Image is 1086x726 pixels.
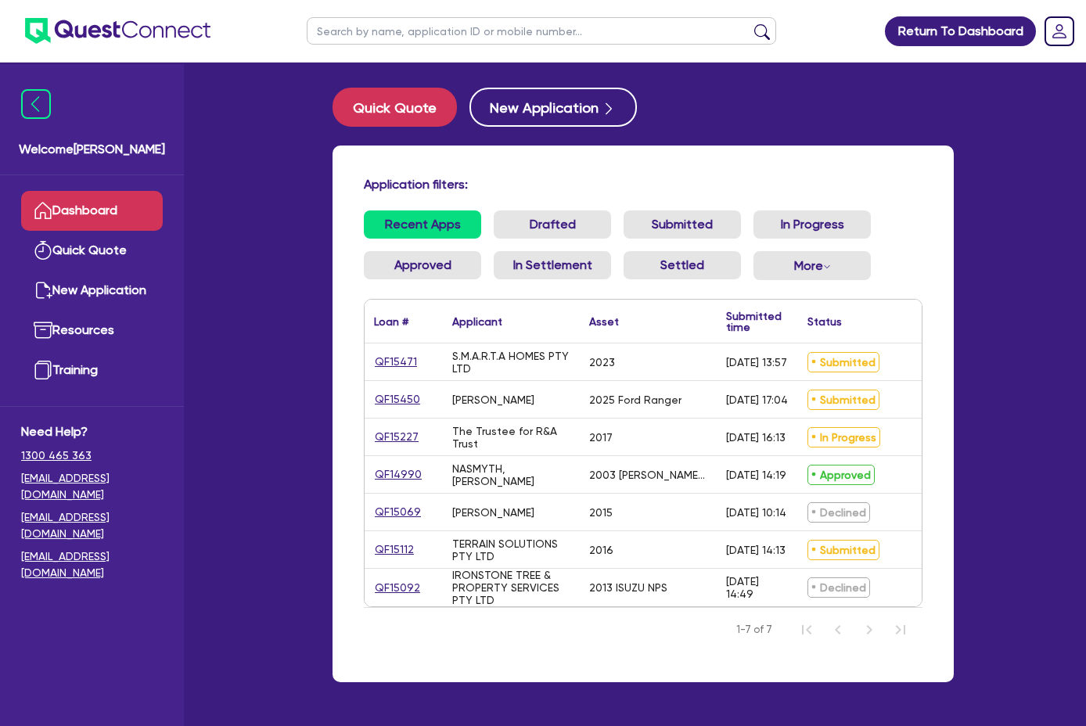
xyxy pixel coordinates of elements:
div: 2016 [589,544,613,556]
div: TERRAIN SOLUTIONS PTY LTD [452,537,570,562]
a: Settled [624,251,741,279]
div: 2013 ISUZU NPS [589,581,667,594]
a: Approved [364,251,481,279]
a: Training [21,350,163,390]
span: Declined [807,502,870,523]
span: In Progress [807,427,880,447]
a: QF15069 [374,503,422,521]
button: New Application [469,88,637,127]
span: Submitted [807,352,879,372]
a: In Settlement [494,251,611,279]
div: [DATE] 16:13 [726,431,786,444]
div: [DATE] 13:57 [726,356,787,368]
a: QF15450 [374,390,421,408]
a: Resources [21,311,163,350]
a: QF15471 [374,353,418,371]
div: IRONSTONE TREE & PROPERTY SERVICES PTY LTD [452,569,570,606]
div: 2023 [589,356,615,368]
img: training [34,361,52,379]
a: In Progress [753,210,871,239]
img: icon-menu-close [21,89,51,119]
input: Search by name, application ID or mobile number... [307,17,776,45]
div: Loan # [374,316,408,327]
h4: Application filters: [364,177,922,192]
span: Need Help? [21,422,163,441]
div: NASMYTH, [PERSON_NAME] [452,462,570,487]
div: [DATE] 14:49 [726,575,789,600]
a: Submitted [624,210,741,239]
div: 2017 [589,431,613,444]
a: Return To Dashboard [885,16,1036,46]
a: QF14990 [374,465,423,483]
a: Quick Quote [21,231,163,271]
button: Quick Quote [333,88,457,127]
a: Drafted [494,210,611,239]
div: Submitted time [726,311,782,332]
button: Previous Page [822,614,854,645]
div: Asset [589,316,619,327]
span: Submitted [807,390,879,410]
tcxspan: Call 1300 465 363 via 3CX [21,449,92,462]
a: [EMAIL_ADDRESS][DOMAIN_NAME] [21,509,163,542]
span: Approved [807,465,875,485]
div: 2003 [PERSON_NAME] Value Liner Prime Mover Day Cab [589,469,707,481]
a: Quick Quote [333,88,469,127]
img: resources [34,321,52,340]
div: 2025 Ford Ranger [589,394,681,406]
span: Declined [807,577,870,598]
span: Submitted [807,540,879,560]
div: [DATE] 14:19 [726,469,786,481]
button: First Page [791,614,822,645]
span: 1-7 of 7 [736,622,772,638]
a: Dropdown toggle [1039,11,1080,52]
div: The Trustee for R&A Trust [452,425,570,450]
div: Applicant [452,316,502,327]
div: [DATE] 14:13 [726,544,786,556]
button: Last Page [885,614,916,645]
span: Welcome [PERSON_NAME] [19,140,165,159]
div: [DATE] 17:04 [726,394,788,406]
img: new-application [34,281,52,300]
div: [PERSON_NAME] [452,506,534,519]
button: Next Page [854,614,885,645]
div: Status [807,316,842,327]
a: New Application [21,271,163,311]
a: QF15112 [374,541,415,559]
a: [EMAIL_ADDRESS][DOMAIN_NAME] [21,548,163,581]
a: Recent Apps [364,210,481,239]
div: S.M.A.R.T.A HOMES PTY LTD [452,350,570,375]
button: Dropdown toggle [753,251,871,280]
a: QF15227 [374,428,419,446]
a: Dashboard [21,191,163,231]
img: quick-quote [34,241,52,260]
img: quest-connect-logo-blue [25,18,210,44]
a: [EMAIL_ADDRESS][DOMAIN_NAME] [21,470,163,503]
div: [DATE] 10:14 [726,506,786,519]
a: QF15092 [374,579,421,597]
div: 2015 [589,506,613,519]
div: [PERSON_NAME] [452,394,534,406]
